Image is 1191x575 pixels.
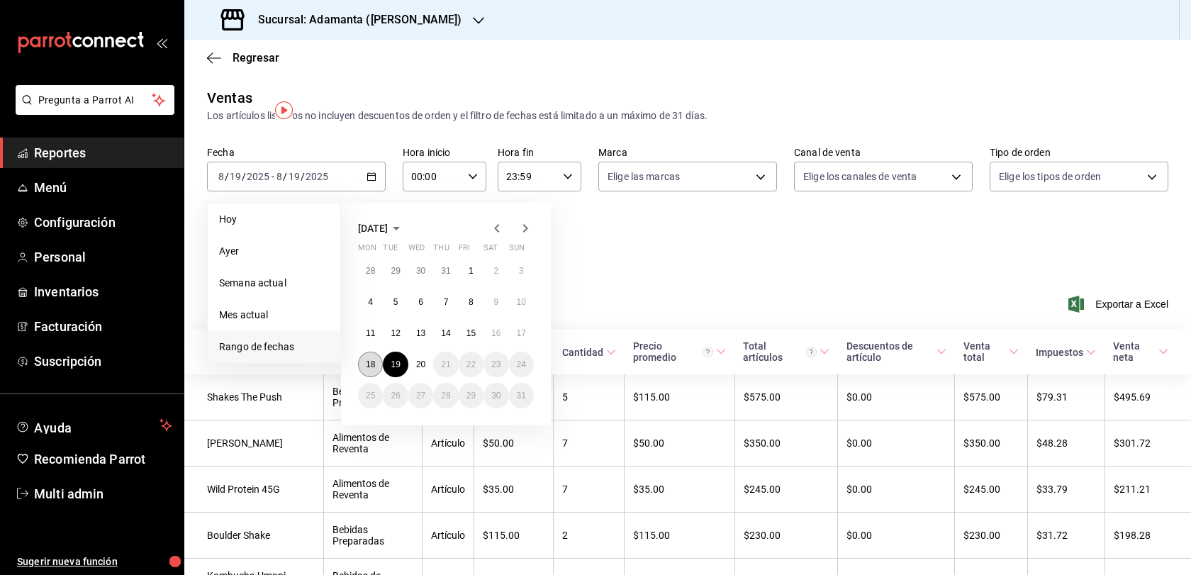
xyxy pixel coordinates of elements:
[625,513,735,559] td: $115.00
[491,328,501,338] abbr: August 16, 2025
[433,352,458,377] button: August 21, 2025
[734,374,837,420] td: $575.00
[1036,347,1096,358] span: Impuestos
[219,340,329,355] span: Rango de fechas
[1036,347,1083,358] div: Impuestos
[1105,420,1191,467] td: $301.72
[459,243,470,258] abbr: Friday
[288,171,301,182] input: --
[517,391,526,401] abbr: August 31, 2025
[408,289,433,315] button: August 6, 2025
[433,320,458,346] button: August 14, 2025
[734,513,837,559] td: $230.00
[743,340,829,363] span: Total artículos
[408,383,433,408] button: August 27, 2025
[34,282,172,301] span: Inventarios
[441,328,450,338] abbr: August 14, 2025
[955,374,1027,420] td: $575.00
[469,297,474,307] abbr: August 8, 2025
[366,391,375,401] abbr: August 25, 2025
[963,340,1006,363] div: Venta total
[509,243,525,258] abbr: Sunday
[433,289,458,315] button: August 7, 2025
[38,93,152,108] span: Pregunta a Parrot AI
[517,328,526,338] abbr: August 17, 2025
[17,554,172,569] span: Sugerir nueva función
[276,171,283,182] input: --
[247,11,462,28] h3: Sucursal: Adamanta ([PERSON_NAME])
[459,258,483,284] button: August 1, 2025
[703,347,713,357] svg: Precio promedio = Total artículos / cantidad
[734,420,837,467] td: $350.00
[1027,420,1105,467] td: $48.28
[225,171,229,182] span: /
[34,450,172,469] span: Recomienda Parrot
[519,266,524,276] abbr: August 3, 2025
[625,374,735,420] td: $115.00
[517,297,526,307] abbr: August 10, 2025
[358,220,405,237] button: [DATE]
[474,513,554,559] td: $115.00
[846,340,934,363] div: Descuentos de artículo
[393,297,398,307] abbr: August 5, 2025
[1105,467,1191,513] td: $211.21
[466,391,476,401] abbr: August 29, 2025
[184,513,323,559] td: Boulder Shake
[633,340,727,363] span: Precio promedio
[498,147,581,157] label: Hora fin
[846,340,946,363] span: Descuentos de artículo
[466,328,476,338] abbr: August 15, 2025
[383,243,397,258] abbr: Tuesday
[483,289,508,315] button: August 9, 2025
[625,467,735,513] td: $35.00
[990,147,1168,157] label: Tipo de orden
[323,420,422,467] td: Alimentos de Reventa
[358,258,383,284] button: July 28, 2025
[469,266,474,276] abbr: August 1, 2025
[229,171,242,182] input: --
[509,258,534,284] button: August 3, 2025
[34,143,172,162] span: Reportes
[305,171,329,182] input: ----
[794,147,973,157] label: Canal de venta
[466,359,476,369] abbr: August 22, 2025
[34,417,154,434] span: Ayuda
[416,391,425,401] abbr: August 27, 2025
[1027,374,1105,420] td: $79.31
[838,513,955,559] td: $0.00
[219,244,329,259] span: Ayer
[838,420,955,467] td: $0.00
[242,171,246,182] span: /
[16,85,174,115] button: Pregunta a Parrot AI
[418,297,423,307] abbr: August 6, 2025
[493,297,498,307] abbr: August 9, 2025
[1071,296,1168,313] span: Exportar a Excel
[838,374,955,420] td: $0.00
[391,328,400,338] abbr: August 12, 2025
[366,328,375,338] abbr: August 11, 2025
[383,383,408,408] button: August 26, 2025
[403,147,486,157] label: Hora inicio
[218,171,225,182] input: --
[1105,374,1191,420] td: $495.69
[368,297,373,307] abbr: August 4, 2025
[34,247,172,267] span: Personal
[803,169,917,184] span: Elige los canales de venta
[358,320,383,346] button: August 11, 2025
[491,391,501,401] abbr: August 30, 2025
[459,320,483,346] button: August 15, 2025
[433,258,458,284] button: July 31, 2025
[391,266,400,276] abbr: July 29, 2025
[625,420,735,467] td: $50.00
[838,467,955,513] td: $0.00
[408,320,433,346] button: August 13, 2025
[383,320,408,346] button: August 12, 2025
[963,340,1019,363] span: Venta total
[1105,513,1191,559] td: $198.28
[207,51,279,65] button: Regresar
[416,328,425,338] abbr: August 13, 2025
[955,513,1027,559] td: $230.00
[444,297,449,307] abbr: August 7, 2025
[207,87,252,108] div: Ventas
[509,320,534,346] button: August 17, 2025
